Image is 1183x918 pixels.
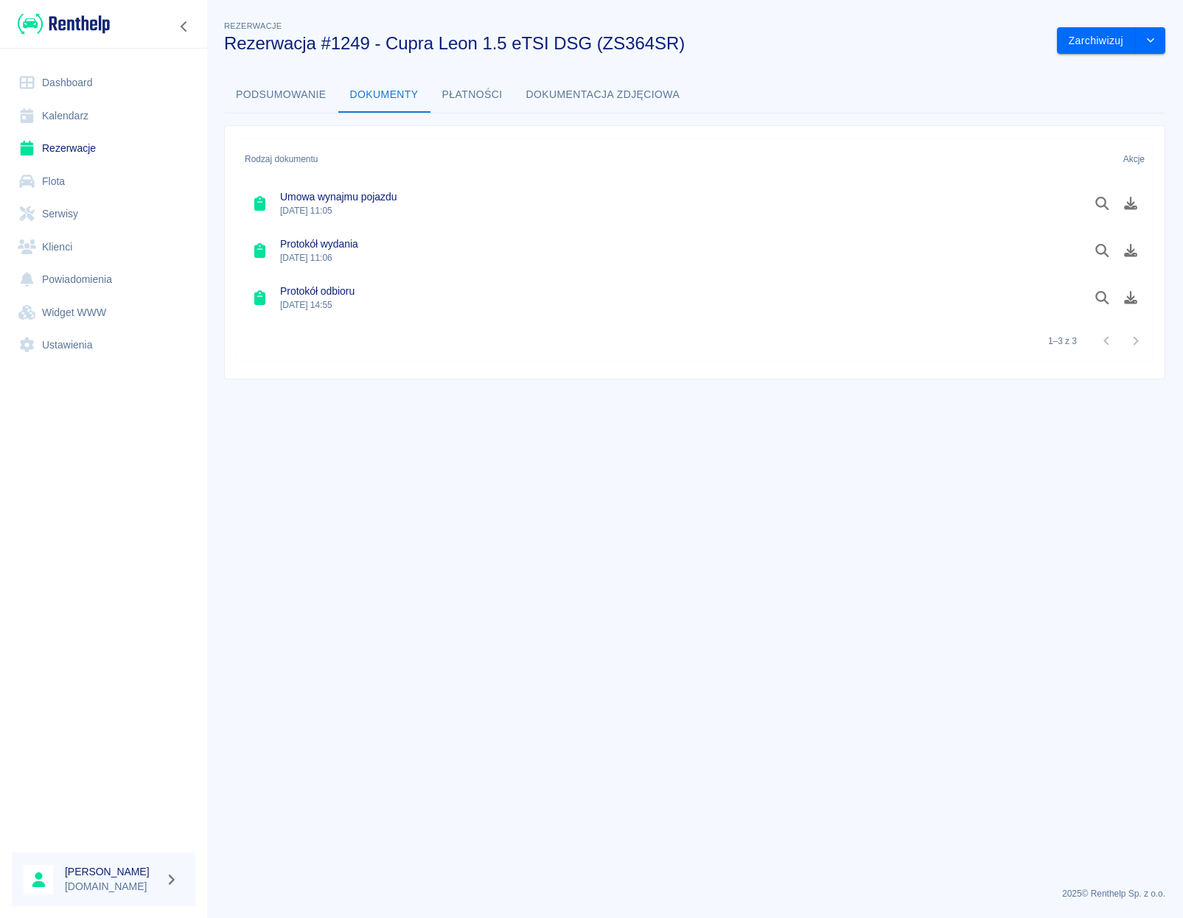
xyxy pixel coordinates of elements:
a: Klienci [12,231,195,264]
button: Dokumenty [338,77,430,113]
a: Renthelp logo [12,12,110,36]
button: Pobierz dokument [1117,191,1145,216]
a: Ustawienia [12,329,195,362]
button: drop-down [1136,27,1165,55]
button: Płatności [430,77,514,113]
button: Podgląd dokumentu [1088,238,1117,263]
p: [DATE] 11:05 [280,204,397,217]
div: Rodzaj dokumentu [237,139,1066,180]
div: Akcje [1123,139,1145,180]
button: Dokumentacja zdjęciowa [514,77,692,113]
div: Akcje [1066,139,1152,180]
p: [DATE] 14:55 [280,298,355,312]
button: Pobierz dokument [1117,285,1145,310]
a: Rezerwacje [12,132,195,165]
button: Podgląd dokumentu [1088,191,1117,216]
h6: Protokół odbioru [280,284,355,298]
a: Widget WWW [12,296,195,329]
h6: [PERSON_NAME] [65,864,159,879]
p: [DOMAIN_NAME] [65,879,159,894]
button: Podsumowanie [224,77,338,113]
a: Dashboard [12,66,195,99]
button: Zarchiwizuj [1057,27,1136,55]
h6: Umowa wynajmu pojazdu [280,189,397,204]
p: 2025 © Renthelp Sp. z o.o. [224,887,1165,900]
button: Pobierz dokument [1117,238,1145,263]
h6: Protokół wydania [280,236,358,251]
p: [DATE] 11:06 [280,251,358,264]
button: Zwiń nawigację [173,17,195,36]
a: Kalendarz [12,99,195,133]
a: Serwisy [12,197,195,231]
button: Podgląd dokumentu [1088,285,1117,310]
span: Rezerwacje [224,21,282,30]
a: Flota [12,165,195,198]
a: Powiadomienia [12,263,195,296]
div: Rodzaj dokumentu [245,139,318,180]
h3: Rezerwacja #1249 - Cupra Leon 1.5 eTSI DSG (ZS364SR) [224,33,1045,54]
img: Renthelp logo [18,12,110,36]
p: 1–3 z 3 [1048,334,1077,348]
